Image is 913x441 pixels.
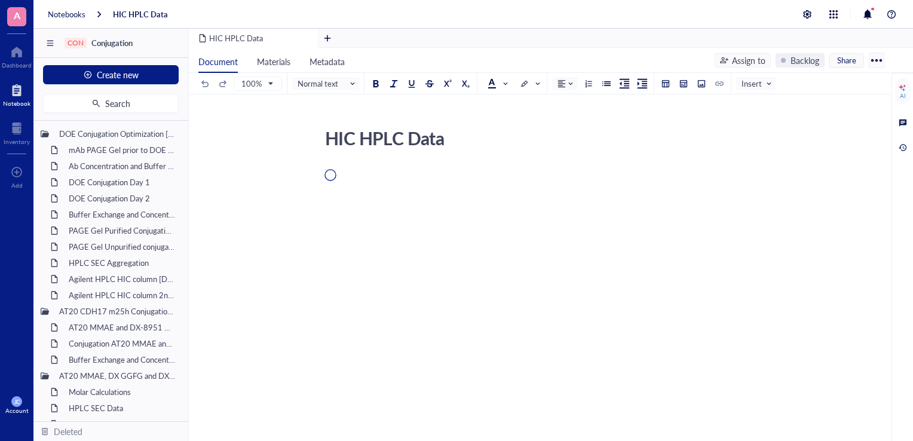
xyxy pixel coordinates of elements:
[14,8,20,23] span: A
[63,400,181,416] div: HPLC SEC Data
[63,158,181,174] div: Ab Concentration and Buffer Exchange
[257,56,290,68] span: Materials
[2,62,32,69] div: Dashboard
[68,39,84,47] div: CON
[2,42,32,69] a: Dashboard
[54,303,181,320] div: AT20 CDH17 m25h Conjugation [DATE]
[113,9,168,20] a: HIC HPLC Data
[91,37,133,48] span: Conjugation
[310,56,345,68] span: Metadata
[63,416,181,433] div: HPLC HIC Data
[63,142,181,158] div: mAb PAGE Gel prior to DOE Conjugation
[900,92,906,99] div: AI
[63,174,181,191] div: DOE Conjugation Day 1
[63,271,181,287] div: Agilent HPLC HIC column [DATE]
[105,99,130,108] span: Search
[742,78,773,89] span: Insert
[3,100,30,107] div: Notebook
[837,55,856,66] span: Share
[43,65,179,84] button: Create new
[63,206,181,223] div: Buffer Exchange and Concentration Post Conjugation [DATE]
[63,238,181,255] div: PAGE Gel Unpurified conjugation [DATE]
[198,56,238,68] span: Document
[63,351,181,368] div: Buffer Exchange and Concentration AT20 MMAE and DX-8951 [DATE]
[298,78,356,89] span: Normal text
[63,384,181,400] div: Molar Calculations
[63,319,181,336] div: AT20 MMAE and DX-8951 HPLC data
[11,182,23,189] div: Add
[829,53,864,68] button: Share
[4,119,30,145] a: Inventory
[48,9,85,20] a: Notebooks
[241,78,272,89] span: 100%
[63,255,181,271] div: HPLC SEC Aggregation
[732,54,765,67] div: Assign to
[791,54,819,67] div: Backlog
[5,407,29,414] div: Account
[43,94,179,113] button: Search
[54,125,181,142] div: DOE Conjugation Optimization [DATE]
[54,425,82,438] div: Deleted
[3,81,30,107] a: Notebook
[63,335,181,352] div: Conjugation AT20 MMAE and DX-8951
[97,70,139,79] span: Create new
[14,399,20,405] span: JC
[63,222,181,239] div: PAGE Gel Purified Conjugation [DATE]
[4,138,30,145] div: Inventory
[54,367,181,384] div: AT20 MMAE, DX GGFG and DX Val-Cit Conjugation
[63,287,181,304] div: Agilent HPLC HIC column 2nd run [DATE]
[63,190,181,207] div: DOE Conjugation Day 2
